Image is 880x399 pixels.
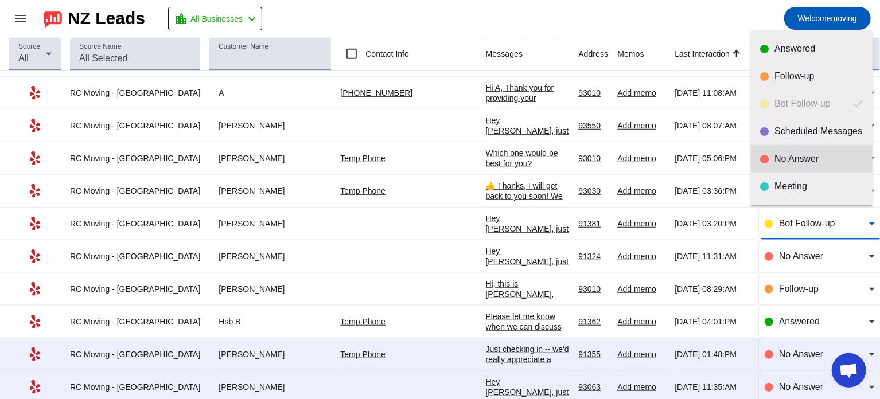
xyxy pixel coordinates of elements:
[832,353,866,388] div: Open chat
[774,71,863,82] div: Follow-up
[774,126,863,137] div: Scheduled Messages
[774,43,863,54] div: Answered
[774,181,863,192] div: Meeting
[774,153,863,165] div: No Answer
